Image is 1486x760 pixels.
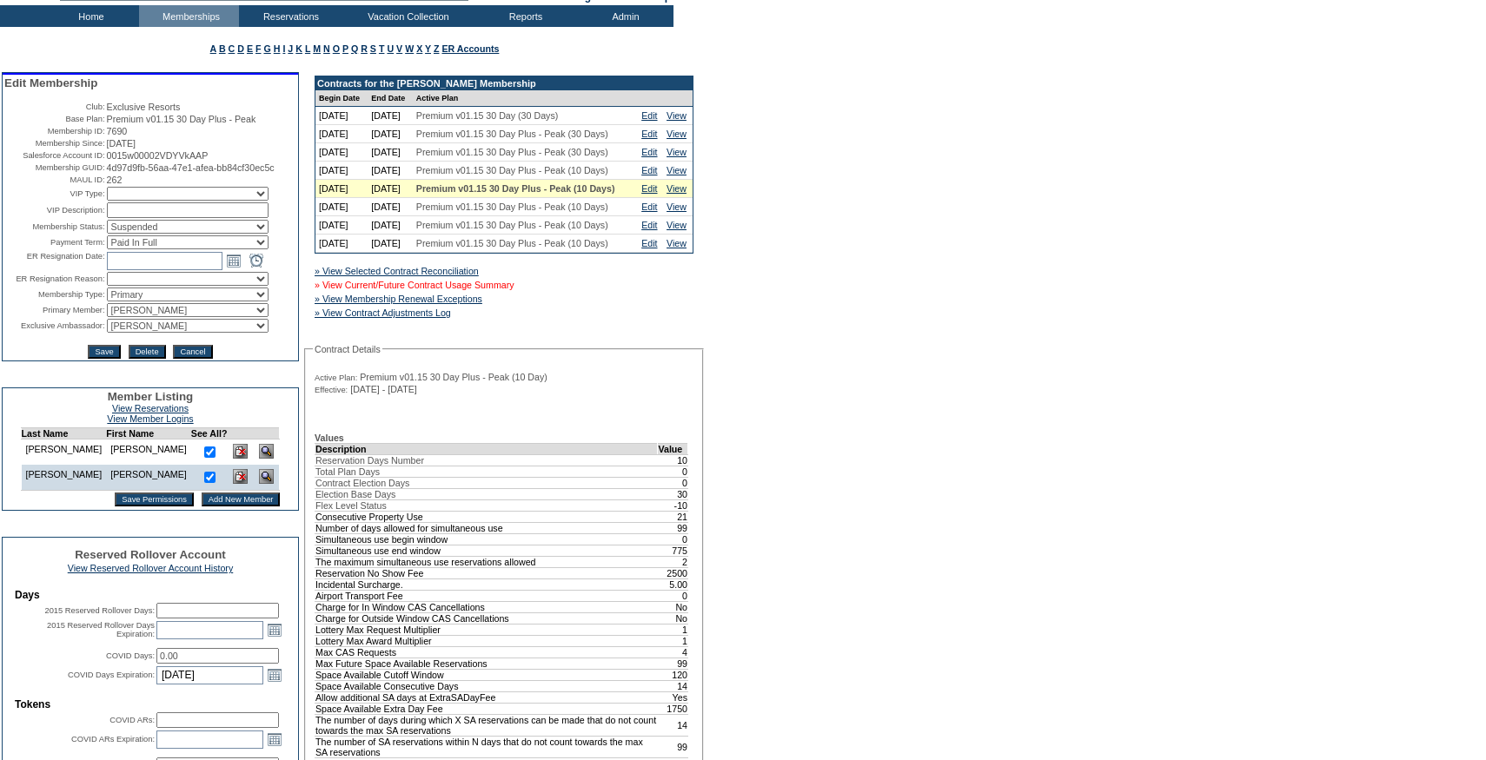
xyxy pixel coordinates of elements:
[368,235,413,253] td: [DATE]
[4,102,105,112] td: Club:
[323,43,330,54] a: N
[288,43,293,54] a: J
[265,620,284,639] a: Open the calendar popup.
[112,403,189,413] a: View Reservations
[333,43,340,54] a: O
[88,345,120,359] input: Save
[315,198,368,216] td: [DATE]
[658,545,688,556] td: 775
[315,307,451,318] a: » View Contract Adjustments Log
[4,202,105,218] td: VIP Description:
[667,110,687,121] a: View
[658,477,688,488] td: 0
[315,736,658,757] td: The number of SA reservations within N days that do not count towards the max SA reservations
[315,443,658,454] td: Description
[315,162,368,180] td: [DATE]
[107,102,181,112] span: Exclusive Resorts
[265,665,284,684] a: Open the calendar popup.
[21,439,106,466] td: [PERSON_NAME]
[15,698,286,710] td: Tokens
[425,43,431,54] a: Y
[658,635,688,646] td: 1
[239,5,339,27] td: Reservations
[351,43,358,54] a: Q
[295,43,302,54] a: K
[658,443,688,454] td: Value
[342,43,348,54] a: P
[315,533,658,545] td: Simultaneous use begin window
[368,180,413,198] td: [DATE]
[658,612,688,624] td: No
[139,5,239,27] td: Memberships
[339,5,474,27] td: Vacation Collection
[107,126,128,136] span: 7690
[368,125,413,143] td: [DATE]
[315,624,658,635] td: Lottery Max Request Multiplier
[416,220,608,230] span: Premium v01.15 30 Day Plus - Peak (10 Days)
[4,126,105,136] td: Membership ID:
[68,671,155,679] label: COVID Days Expiration:
[416,43,422,54] a: X
[405,43,414,54] a: W
[4,272,105,286] td: ER Resignation Reason:
[4,287,105,301] td: Membership Type:
[360,372,547,382] span: Premium v01.15 30 Day Plus - Peak (10 Day)
[106,428,191,439] td: First Name
[282,43,285,54] a: I
[259,444,274,459] img: View Dashboard
[233,469,248,484] img: Delete
[658,736,688,757] td: 99
[315,489,395,499] span: Election Base Days
[658,590,688,601] td: 0
[224,251,243,270] a: Open the calendar popup.
[237,43,244,54] a: D
[416,165,608,175] span: Premium v01.15 30 Day Plus - Peak (10 Days)
[667,183,687,194] a: View
[210,43,216,54] a: A
[315,714,658,736] td: The number of days during which X SA reservations can be made that do not count towards the max S...
[315,646,658,658] td: Max CAS Requests
[379,43,385,54] a: T
[315,691,658,703] td: Allow additional SA days at ExtraSADayFee
[315,180,368,198] td: [DATE]
[21,465,106,491] td: [PERSON_NAME]
[315,216,368,235] td: [DATE]
[315,522,658,533] td: Number of days allowed for simultaneous use
[68,563,234,573] a: View Reserved Rollover Account History
[4,235,105,249] td: Payment Term:
[15,589,286,601] td: Days
[368,198,413,216] td: [DATE]
[202,492,281,506] input: Add New Member
[4,220,105,234] td: Membership Status:
[315,612,658,624] td: Charge for Outside Window CAS Cancellations
[658,466,688,477] td: 0
[107,175,123,185] span: 262
[370,43,376,54] a: S
[259,469,274,484] img: View Dashboard
[416,110,558,121] span: Premium v01.15 30 Day (30 Days)
[574,5,673,27] td: Admin
[315,545,658,556] td: Simultaneous use end window
[315,578,658,590] td: Incidental Surcharge.
[107,413,193,424] a: View Member Logins
[413,90,638,107] td: Active Plan
[387,43,394,54] a: U
[315,669,658,680] td: Space Available Cutoff Window
[368,162,413,180] td: [DATE]
[315,294,482,304] a: » View Membership Renewal Exceptions
[434,43,440,54] a: Z
[667,165,687,175] a: View
[658,511,688,522] td: 21
[106,651,155,660] label: COVID Days:
[658,454,688,466] td: 10
[658,533,688,545] td: 0
[658,601,688,612] td: No
[313,43,321,54] a: M
[416,183,615,194] span: Premium v01.15 30 Day Plus - Peak (10 Days)
[39,5,139,27] td: Home
[667,220,687,230] a: View
[4,251,105,270] td: ER Resignation Date:
[658,680,688,691] td: 14
[658,714,688,736] td: 14
[416,147,608,157] span: Premium v01.15 30 Day Plus - Peak (30 Days)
